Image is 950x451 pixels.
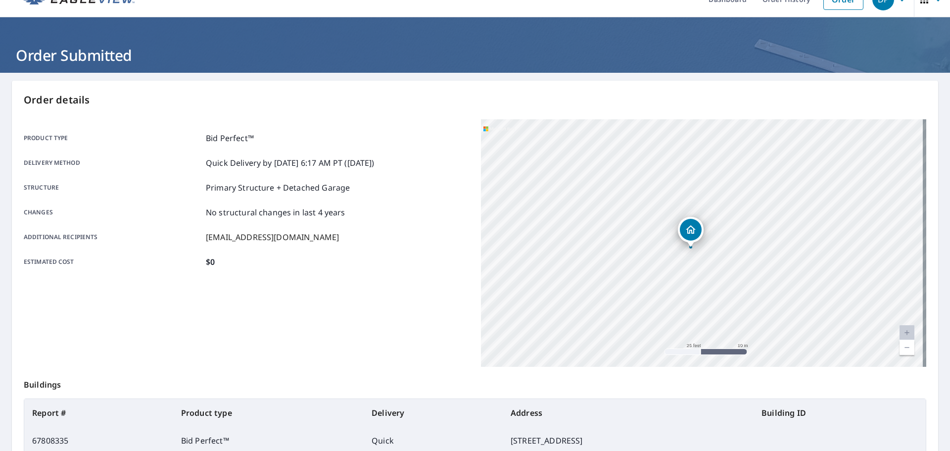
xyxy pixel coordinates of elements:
[754,399,926,427] th: Building ID
[678,217,704,248] div: Dropped pin, building 1, Residential property, 200 Market St Lebanon, OR 97355
[24,256,202,268] p: Estimated cost
[206,231,339,243] p: [EMAIL_ADDRESS][DOMAIN_NAME]
[24,93,926,107] p: Order details
[206,157,375,169] p: Quick Delivery by [DATE] 6:17 AM PT ([DATE])
[24,399,173,427] th: Report #
[24,182,202,194] p: Structure
[206,182,350,194] p: Primary Structure + Detached Garage
[206,256,215,268] p: $0
[24,132,202,144] p: Product type
[900,340,914,355] a: Current Level 20, Zoom Out
[364,399,503,427] th: Delivery
[173,399,364,427] th: Product type
[206,206,345,218] p: No structural changes in last 4 years
[503,399,754,427] th: Address
[24,157,202,169] p: Delivery method
[24,206,202,218] p: Changes
[206,132,254,144] p: Bid Perfect™
[12,45,938,65] h1: Order Submitted
[24,367,926,399] p: Buildings
[900,325,914,340] a: Current Level 20, Zoom In Disabled
[24,231,202,243] p: Additional recipients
